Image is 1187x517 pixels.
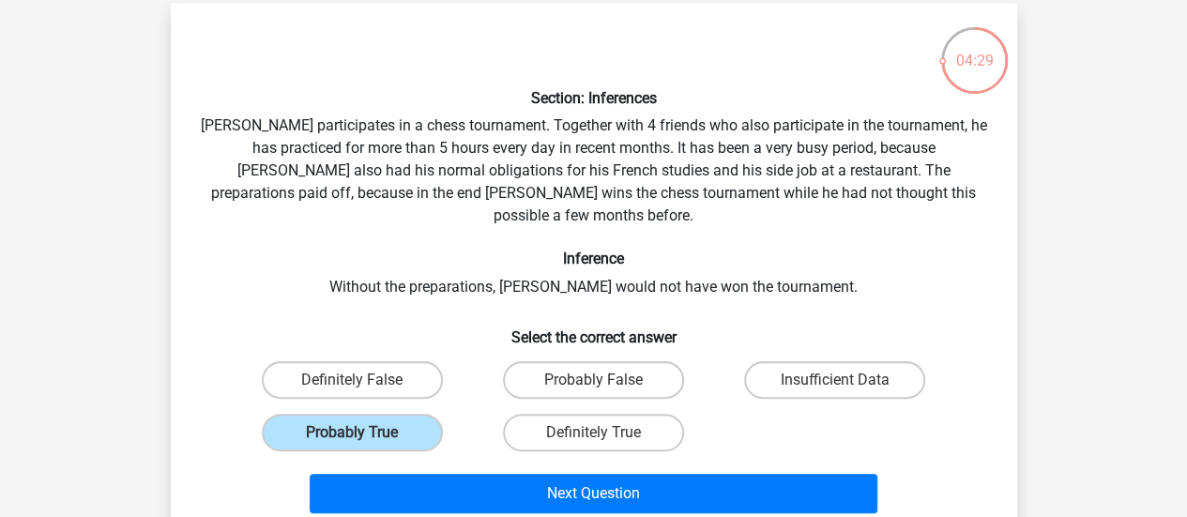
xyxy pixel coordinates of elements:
h6: Select the correct answer [201,313,987,346]
label: Probably False [503,361,684,399]
button: Next Question [310,474,877,513]
label: Insufficient Data [744,361,925,399]
label: Definitely False [262,361,443,399]
label: Definitely True [503,414,684,451]
div: 04:29 [939,25,1010,72]
label: Probably True [262,414,443,451]
h6: Inference [201,250,987,267]
h6: Section: Inferences [201,89,987,107]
